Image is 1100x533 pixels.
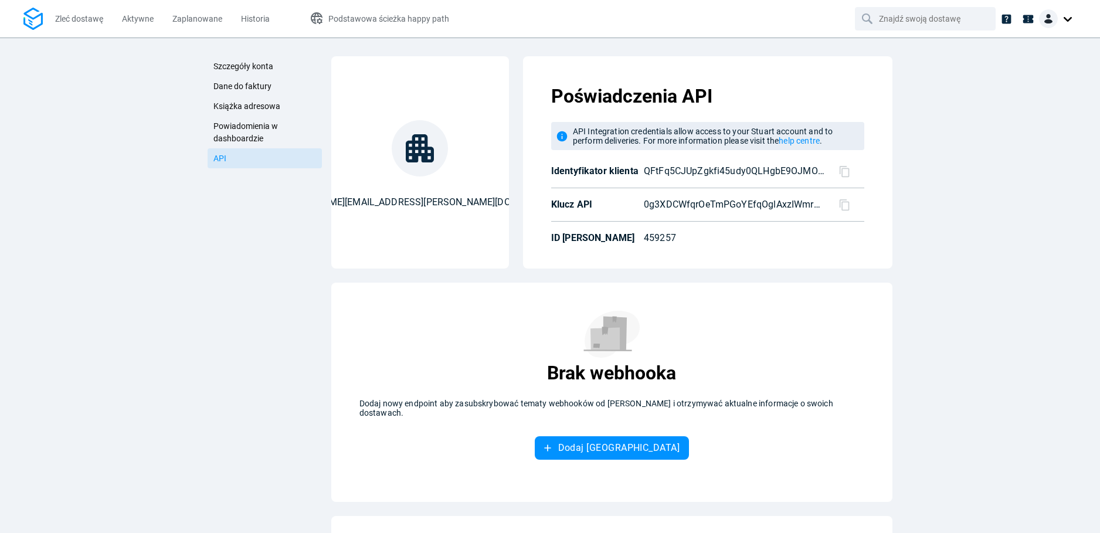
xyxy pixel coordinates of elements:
[208,96,322,116] a: Książka adresowa
[213,121,278,143] span: Powiadomienia w dashboardzie
[328,14,449,23] span: Podstawowa ścieżka happy path
[535,436,690,460] button: Dodaj [GEOGRAPHIC_DATA]
[644,164,824,178] p: QFtFq5CJUpZgkfi45udy0QLHgbE9OJMOWFaeQz0DPRo
[644,231,812,245] p: 459257
[551,165,639,177] p: Identyfikator klienta
[558,443,680,453] span: Dodaj [GEOGRAPHIC_DATA]
[779,136,820,145] a: help centre
[172,14,222,23] span: Zaplanowane
[122,14,154,23] span: Aktywne
[1039,9,1058,28] img: Client
[208,148,322,168] a: API
[273,195,566,209] p: [PERSON_NAME][EMAIL_ADDRESS][PERSON_NAME][DOMAIN_NAME]
[573,127,833,145] span: API Integration credentials allow access to your Stuart account and to perform deliveries. For mo...
[241,14,270,23] span: Historia
[213,154,226,163] span: API
[208,76,322,96] a: Dane do faktury
[644,198,824,212] p: 0g3XDCWfqrOeTmPGoYEfqOglAxzIWmr887mc7fUc_Bk
[551,199,639,211] p: Klucz API
[879,8,974,30] input: Znajdź swoją dostawę
[208,116,322,148] a: Powiadomienia w dashboardzie
[213,101,280,111] span: Książka adresowa
[55,14,103,23] span: Zleć dostawę
[551,232,639,244] p: ID [PERSON_NAME]
[551,84,864,108] p: Poświadczenia API
[208,56,322,76] a: Szczegóły konta
[359,399,864,417] p: Dodaj nowy endpoint aby zasubskrybować tematy webhooków od [PERSON_NAME] i otrzymywać aktualne in...
[547,361,676,385] p: Brak webhooka
[213,62,273,71] span: Szczegóły konta
[23,8,43,30] img: Logo
[213,82,271,91] span: Dane do faktury
[583,311,640,358] img: No results found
